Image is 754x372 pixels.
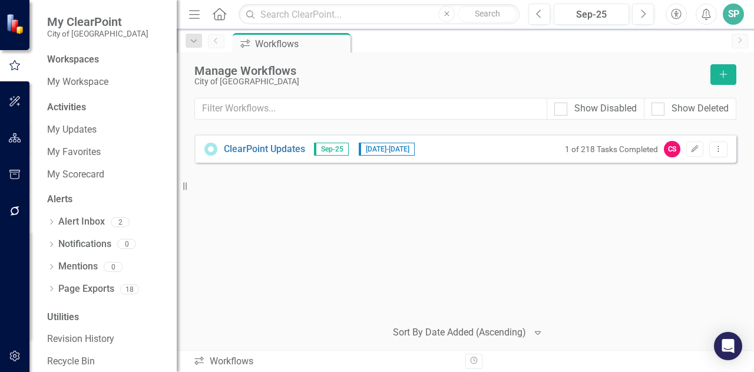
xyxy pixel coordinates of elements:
span: [DATE] - [DATE] [359,143,415,156]
a: Recycle Bin [47,355,165,368]
a: My Favorites [47,146,165,159]
div: City of [GEOGRAPHIC_DATA] [194,77,705,86]
span: Sep-25 [314,143,349,156]
div: Workspaces [47,53,99,67]
button: Search [458,6,517,22]
div: Show Deleted [672,102,729,116]
div: Show Disabled [574,102,637,116]
div: 18 [120,284,139,294]
div: Activities [47,101,165,114]
div: Manage Workflows [194,64,705,77]
span: My ClearPoint [47,15,148,29]
a: ClearPoint Updates [224,143,305,156]
div: Open Intercom Messenger [714,332,742,360]
button: SP [723,4,744,25]
input: Search ClearPoint... [239,4,520,25]
span: Search [475,9,500,18]
small: City of [GEOGRAPHIC_DATA] [47,29,148,38]
a: My Updates [47,123,165,137]
a: Page Exports [58,282,114,296]
div: Workflows [193,355,457,368]
a: Alert Inbox [58,215,105,229]
div: 0 [117,239,136,249]
div: 0 [104,262,123,272]
div: CS [664,141,680,157]
a: Mentions [58,260,98,274]
div: Alerts [47,193,165,206]
div: Sep-25 [558,8,625,22]
a: My Workspace [47,75,165,89]
a: Revision History [47,333,165,346]
div: 2 [111,217,130,227]
button: Sep-25 [554,4,629,25]
div: Workflows [255,37,348,51]
input: Filter Workflows... [194,98,547,120]
a: Notifications [58,238,111,251]
div: Utilities [47,311,165,324]
a: My Scorecard [47,168,165,182]
small: 1 of 218 Tasks Completed [565,144,658,154]
img: ClearPoint Strategy [6,14,27,34]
